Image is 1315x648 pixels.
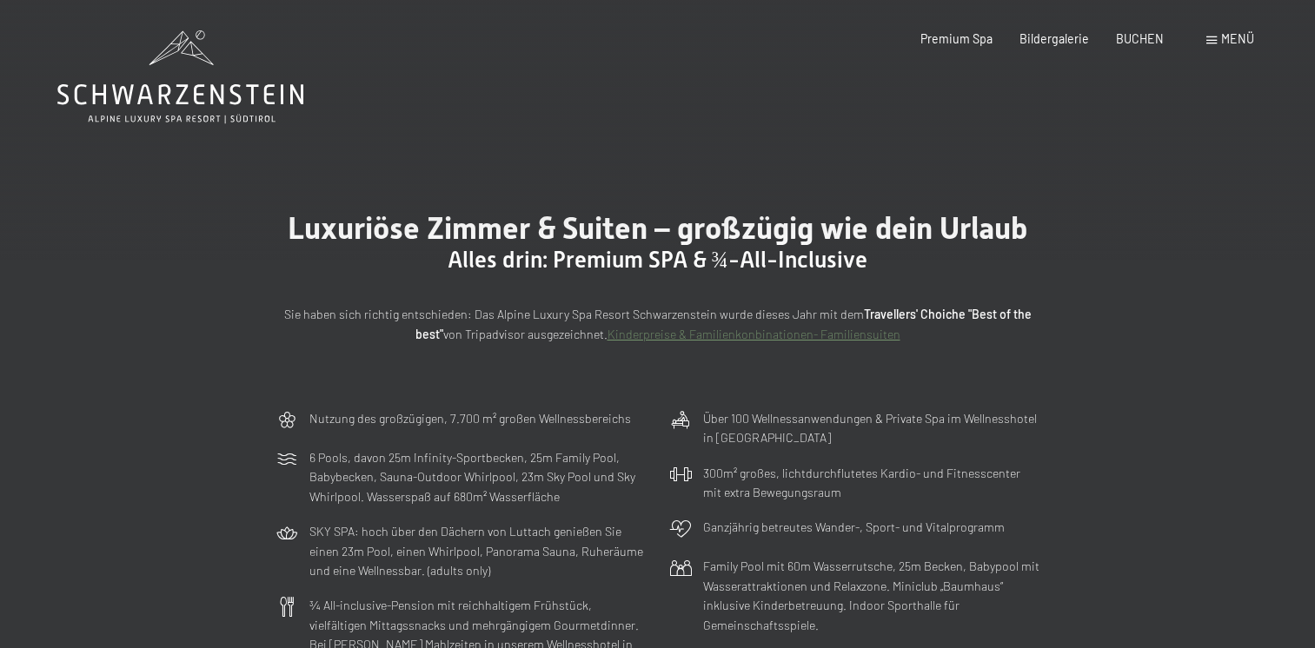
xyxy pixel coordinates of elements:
p: Über 100 Wellnessanwendungen & Private Spa im Wellnesshotel in [GEOGRAPHIC_DATA] [703,409,1040,448]
p: 6 Pools, davon 25m Infinity-Sportbecken, 25m Family Pool, Babybecken, Sauna-Outdoor Whirlpool, 23... [309,448,647,507]
a: BUCHEN [1116,31,1164,46]
p: Sie haben sich richtig entschieden: Das Alpine Luxury Spa Resort Schwarzenstein wurde dieses Jahr... [276,305,1040,344]
span: Luxuriöse Zimmer & Suiten – großzügig wie dein Urlaub [288,210,1027,246]
span: Menü [1221,31,1254,46]
a: Premium Spa [920,31,993,46]
p: Nutzung des großzügigen, 7.700 m² großen Wellnessbereichs [309,409,631,429]
p: Family Pool mit 60m Wasserrutsche, 25m Becken, Babypool mit Wasserattraktionen und Relaxzone. Min... [703,557,1040,635]
p: 300m² großes, lichtdurchflutetes Kardio- und Fitnesscenter mit extra Bewegungsraum [703,464,1040,503]
p: SKY SPA: hoch über den Dächern von Luttach genießen Sie einen 23m Pool, einen Whirlpool, Panorama... [309,522,647,581]
a: Kinderpreise & Familienkonbinationen- Familiensuiten [608,327,900,341]
p: Ganzjährig betreutes Wander-, Sport- und Vitalprogramm [703,518,1005,538]
strong: Travellers' Choiche "Best of the best" [415,307,1032,341]
a: Bildergalerie [1019,31,1089,46]
span: Alles drin: Premium SPA & ¾-All-Inclusive [448,247,868,273]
